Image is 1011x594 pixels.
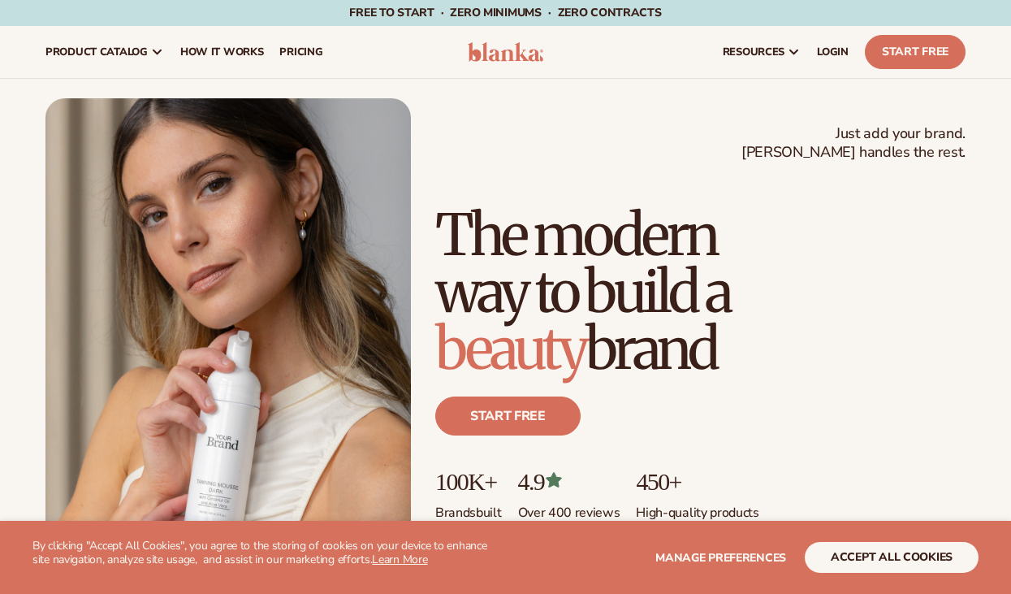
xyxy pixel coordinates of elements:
a: How It Works [172,26,272,78]
p: 100K+ [435,468,502,495]
h1: The modern way to build a brand [435,206,966,377]
span: Manage preferences [655,550,786,566]
p: 4.9 [518,468,620,495]
span: Free to start · ZERO minimums · ZERO contracts [349,5,661,20]
a: product catalog [37,26,172,78]
button: Manage preferences [655,542,786,573]
a: resources [715,26,809,78]
a: pricing [271,26,331,78]
p: By clicking "Accept All Cookies", you agree to the storing of cookies on your device to enhance s... [32,540,506,567]
p: Brands built [435,495,502,522]
span: beauty [435,313,585,384]
a: Learn More [372,552,427,567]
span: product catalog [45,46,148,59]
img: Female holding tanning mousse. [45,98,411,559]
img: logo [468,42,544,62]
a: LOGIN [809,26,857,78]
span: How It Works [180,46,264,59]
p: 450+ [636,468,758,495]
span: LOGIN [817,46,849,59]
a: Start Free [865,35,966,69]
button: accept all cookies [805,542,979,573]
span: resources [723,46,784,59]
p: Over 400 reviews [518,495,620,522]
a: Start free [435,397,581,436]
p: High-quality products [636,495,758,522]
span: Just add your brand. [PERSON_NAME] handles the rest. [741,124,966,163]
span: pricing [279,46,322,59]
